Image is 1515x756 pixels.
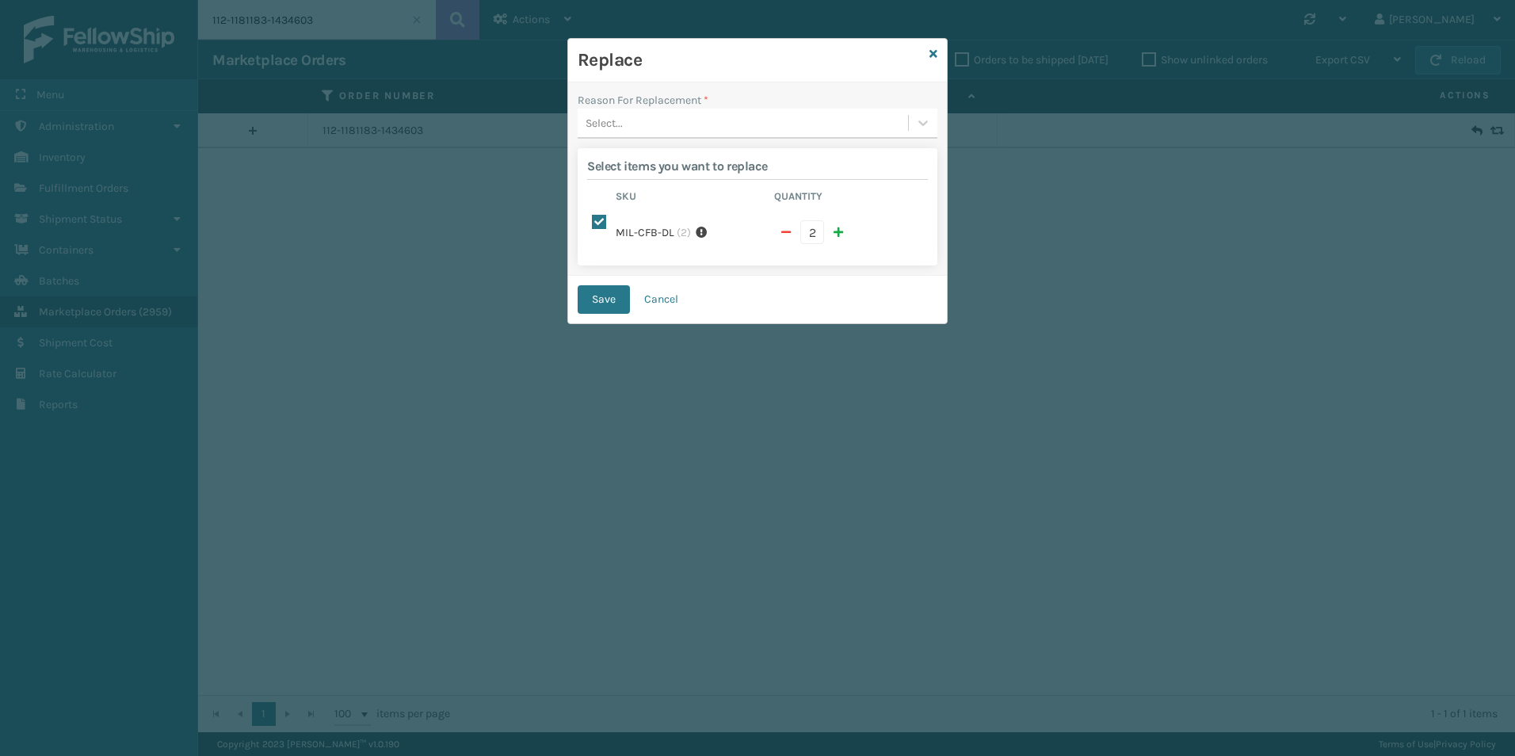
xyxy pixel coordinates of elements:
[578,285,630,314] button: Save
[630,285,693,314] button: Cancel
[616,224,674,241] label: MIL-CFB-DL
[586,115,623,132] div: Select...
[578,48,923,72] h3: Replace
[578,92,708,109] label: Reason For Replacement
[677,224,691,241] span: ( 2 )
[611,189,769,208] th: Sku
[769,189,928,208] th: Quantity
[587,158,928,174] h2: Select items you want to replace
